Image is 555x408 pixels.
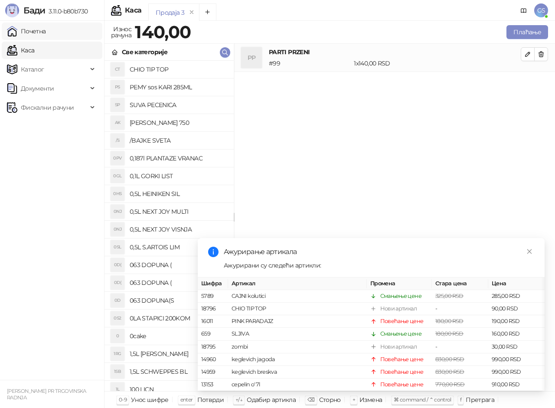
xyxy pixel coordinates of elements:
[380,317,424,326] div: Повећање цене
[488,379,545,391] td: 910,00 RSD
[228,379,367,391] td: cepelin o'7l
[111,187,124,201] div: 0HS
[435,381,465,388] span: 770,00 RSD
[466,394,494,405] div: Претрага
[111,365,124,379] div: 1SB
[130,98,227,112] h4: SUVA PECENICA
[488,328,545,340] td: 160,00 RSD
[228,328,367,340] td: SLJIVA
[130,205,227,219] h4: 0,5L NEXT JOY MULTI
[228,341,367,353] td: zombi
[130,311,227,325] h4: 0LA STAPICI 200KOM
[228,290,367,303] td: CAJNI kolutici
[198,353,228,366] td: 14960
[125,7,141,14] div: Каса
[5,3,19,17] img: Logo
[104,61,234,391] div: grid
[380,304,417,313] div: Нови артикал
[111,98,124,112] div: SP
[228,315,367,328] td: PINK PARADAJZ
[488,315,545,328] td: 190,00 RSD
[111,116,124,130] div: AK
[111,62,124,76] div: CT
[111,134,124,147] div: /S
[111,311,124,325] div: 0S2
[130,62,227,76] h4: CHIO TIP TOP
[394,396,451,403] span: ⌘ command / ⌃ control
[130,187,227,201] h4: 0,5L HEINIKEN SIL
[488,290,545,303] td: 285,00 RSD
[130,169,227,183] h4: 0,1L GORKI LIST
[198,341,228,353] td: 18795
[367,277,432,290] th: Промена
[488,277,545,290] th: Цена
[111,347,124,361] div: 1RG
[111,258,124,272] div: 0D(
[135,21,191,42] strong: 140,00
[460,396,461,403] span: f
[435,330,464,337] span: 180,00 RSD
[352,59,522,68] div: 1 x 140,00 RSD
[7,388,86,401] small: [PERSON_NAME] PR TRGOVINSKA RADNJA
[488,366,545,379] td: 990,00 RSD
[307,396,314,403] span: ⌫
[198,379,228,391] td: 13153
[526,248,532,255] span: close
[122,47,167,57] div: Све категорије
[130,329,227,343] h4: 0cake
[198,328,228,340] td: 659
[119,396,127,403] span: 0-9
[224,261,534,270] div: Ажурирани су следећи артикли:
[208,247,219,257] span: info-circle
[111,382,124,396] div: 1L
[130,80,227,94] h4: PEMY sos KARI 285ML
[130,294,227,307] h4: 063 DOPUNA(S
[198,366,228,379] td: 14959
[45,7,88,15] span: 3.11.0-b80b730
[241,47,262,68] div: PP
[130,347,227,361] h4: 1,5L [PERSON_NAME]
[131,394,169,405] div: Унос шифре
[198,315,228,328] td: 16011
[488,353,545,366] td: 990,00 RSD
[130,276,227,290] h4: 063 DOPUNA (
[21,80,54,97] span: Документи
[111,294,124,307] div: 0D
[199,3,216,21] button: Add tab
[353,396,355,403] span: +
[156,8,184,17] div: Продаја 3
[186,9,197,16] button: remove
[435,356,464,362] span: 830,00 RSD
[506,25,548,39] button: Плаћање
[525,247,534,256] a: Close
[111,205,124,219] div: 0NJ
[109,23,133,41] div: Износ рачуна
[111,80,124,94] div: PS
[534,3,548,17] span: GS
[111,222,124,236] div: 0NJ
[130,365,227,379] h4: 1,5L SCHWEPPES BL
[197,394,224,405] div: Потврди
[432,277,488,290] th: Стара цена
[380,330,421,338] div: Смањење цене
[130,151,227,165] h4: 0,187l PLANTAZE VRANAC
[130,116,227,130] h4: [PERSON_NAME] 750
[111,151,124,165] div: 0PV
[7,42,34,59] a: Каса
[130,222,227,236] h4: 0,5L NEXT JOY VISNJA
[180,396,193,403] span: enter
[198,277,228,290] th: Шифра
[380,355,424,364] div: Повећање цене
[235,396,242,403] span: ↑/↓
[488,341,545,353] td: 30,00 RSD
[380,368,424,376] div: Повећање цене
[198,303,228,315] td: 18796
[359,394,382,405] div: Измена
[21,99,74,116] span: Фискални рачуни
[269,47,521,57] h4: PARTI PRZENI
[7,23,46,40] a: Почетна
[380,380,424,389] div: Повећање цене
[130,240,227,254] h4: 0,5L S.ARTOIS LIM
[267,59,352,68] div: # 99
[228,277,367,290] th: Артикал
